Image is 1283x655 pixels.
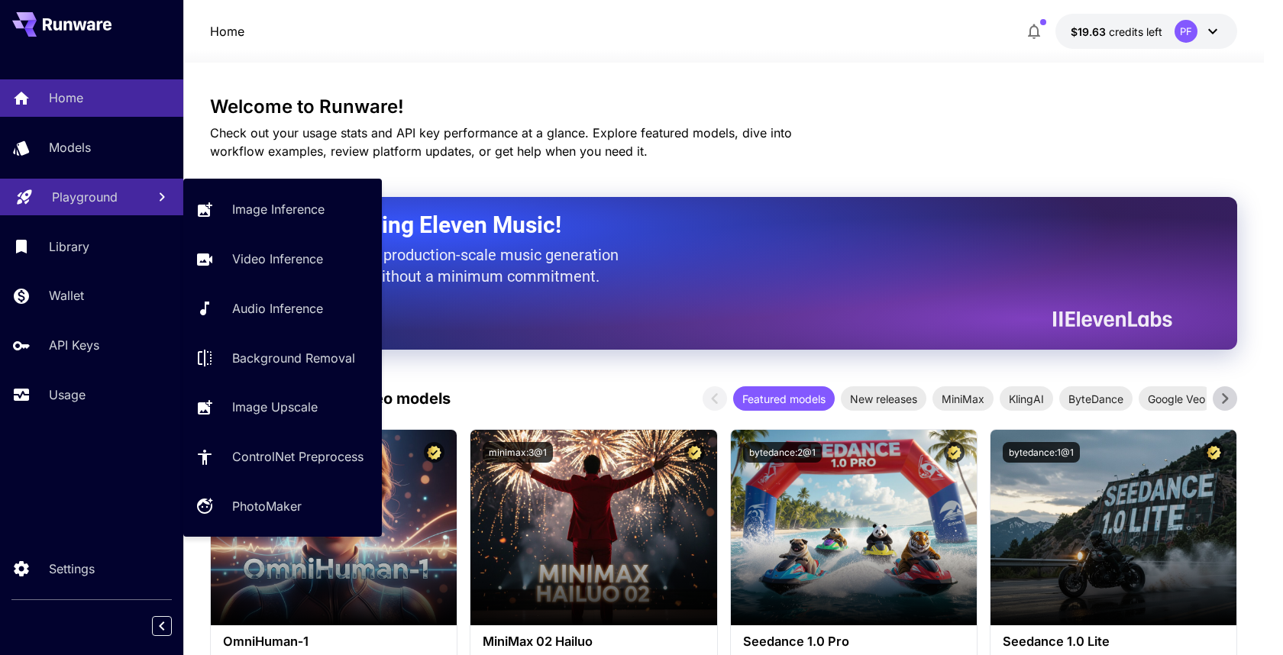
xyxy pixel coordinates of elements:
[733,391,835,407] span: Featured models
[152,616,172,636] button: Collapse sidebar
[183,339,382,376] a: Background Removal
[49,89,83,107] p: Home
[483,442,553,463] button: minimax:3@1
[1204,442,1224,463] button: Certified Model – Vetted for best performance and includes a commercial license.
[183,389,382,426] a: Image Upscale
[183,240,382,278] a: Video Inference
[232,200,325,218] p: Image Inference
[49,386,86,404] p: Usage
[223,634,444,649] h3: OmniHuman‑1
[1109,25,1162,38] span: credits left
[183,438,382,476] a: ControlNet Preprocess
[1071,24,1162,40] div: $19.62794
[1059,391,1133,407] span: ByteDance
[1000,391,1053,407] span: KlingAI
[232,447,364,466] p: ControlNet Preprocess
[210,22,244,40] p: Home
[49,336,99,354] p: API Keys
[232,398,318,416] p: Image Upscale
[944,442,965,463] button: Certified Model – Vetted for best performance and includes a commercial license.
[743,634,965,649] h3: Seedance 1.0 Pro
[49,138,91,156] p: Models
[183,290,382,327] a: Audio Inference
[470,430,716,625] img: alt
[232,349,355,367] p: Background Removal
[1003,634,1224,649] h3: Seedance 1.0 Lite
[248,211,1160,240] h2: Now Supporting Eleven Music!
[49,237,89,256] p: Library
[232,250,323,268] p: Video Inference
[49,560,95,578] p: Settings
[1055,14,1237,49] button: $19.62794
[49,286,84,305] p: Wallet
[424,442,444,463] button: Certified Model – Vetted for best performance and includes a commercial license.
[483,634,704,649] h3: MiniMax 02 Hailuo
[743,442,822,463] button: bytedance:2@1
[210,125,792,159] span: Check out your usage stats and API key performance at a glance. Explore featured models, dive int...
[163,612,183,640] div: Collapse sidebar
[731,430,977,625] img: alt
[684,442,705,463] button: Certified Model – Vetted for best performance and includes a commercial license.
[183,488,382,525] a: PhotoMaker
[210,22,244,40] nav: breadcrumb
[841,391,926,407] span: New releases
[248,244,630,287] p: The only way to get production-scale music generation from Eleven Labs without a minimum commitment.
[991,430,1236,625] img: alt
[210,96,1236,118] h3: Welcome to Runware!
[232,497,302,515] p: PhotoMaker
[183,191,382,228] a: Image Inference
[232,299,323,318] p: Audio Inference
[932,391,994,407] span: MiniMax
[52,188,118,206] p: Playground
[1071,25,1109,38] span: $19.63
[1003,442,1080,463] button: bytedance:1@1
[1175,20,1197,43] div: PF
[1139,391,1214,407] span: Google Veo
